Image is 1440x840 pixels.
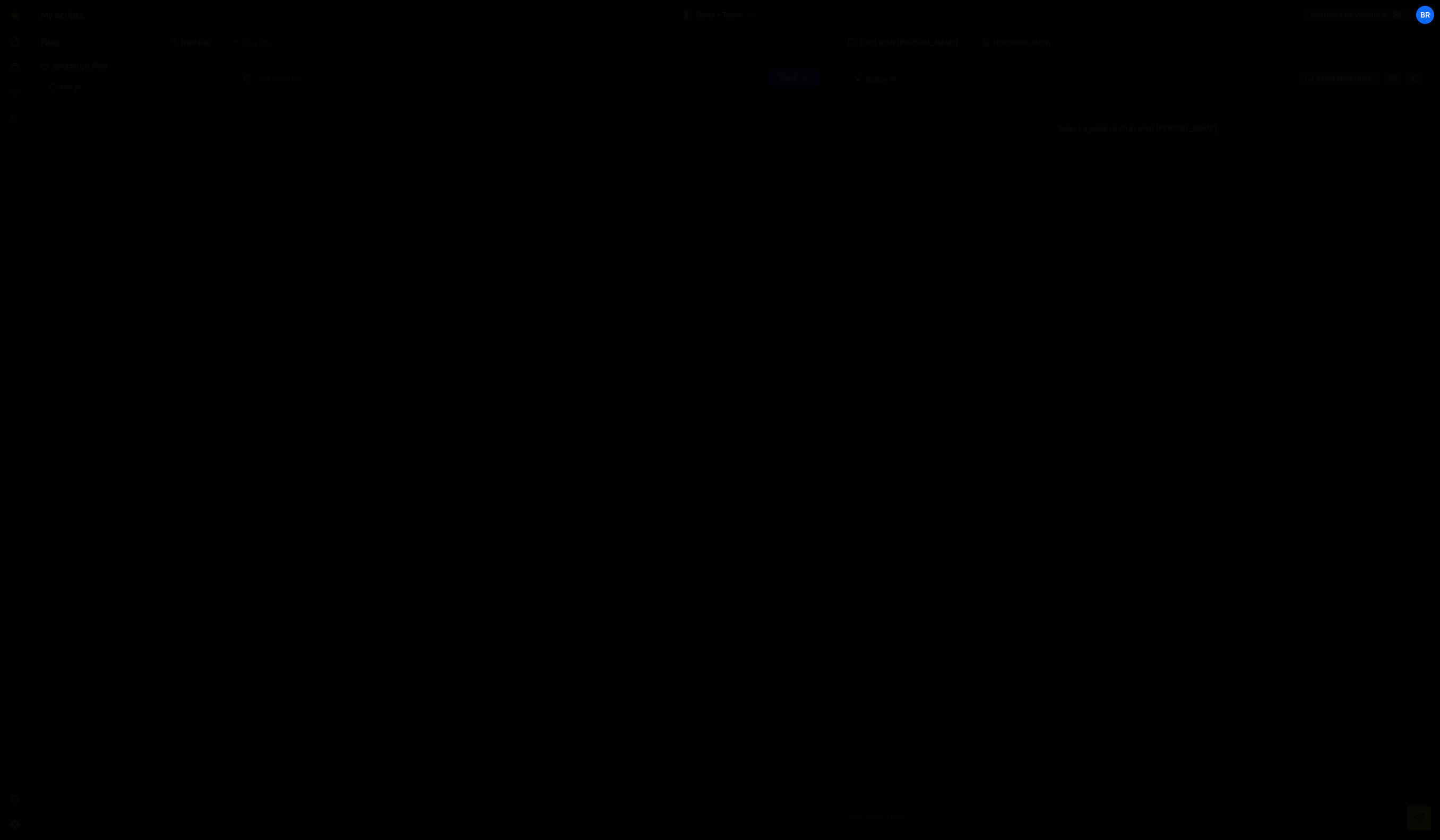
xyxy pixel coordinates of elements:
[1296,69,1381,88] button: Start new chat
[2,2,28,28] a: 🤙
[41,37,60,48] h2: Files
[28,55,223,76] div: Javascript files
[260,73,301,82] div: Not yet saved
[854,74,896,84] h2: Slater AI
[41,8,84,21] div: My scripts
[1302,5,1412,24] a: Connect to Webflow
[838,30,970,55] div: Chat with [PERSON_NAME]
[971,30,1061,55] div: Documentation
[676,5,765,24] button: Code + Tools
[231,37,276,48] div: New File
[1416,5,1435,24] a: Br
[60,82,81,92] div: toc.js
[170,38,210,47] button: New File
[769,68,820,87] button: Save
[41,76,223,98] div: 12889/31624.js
